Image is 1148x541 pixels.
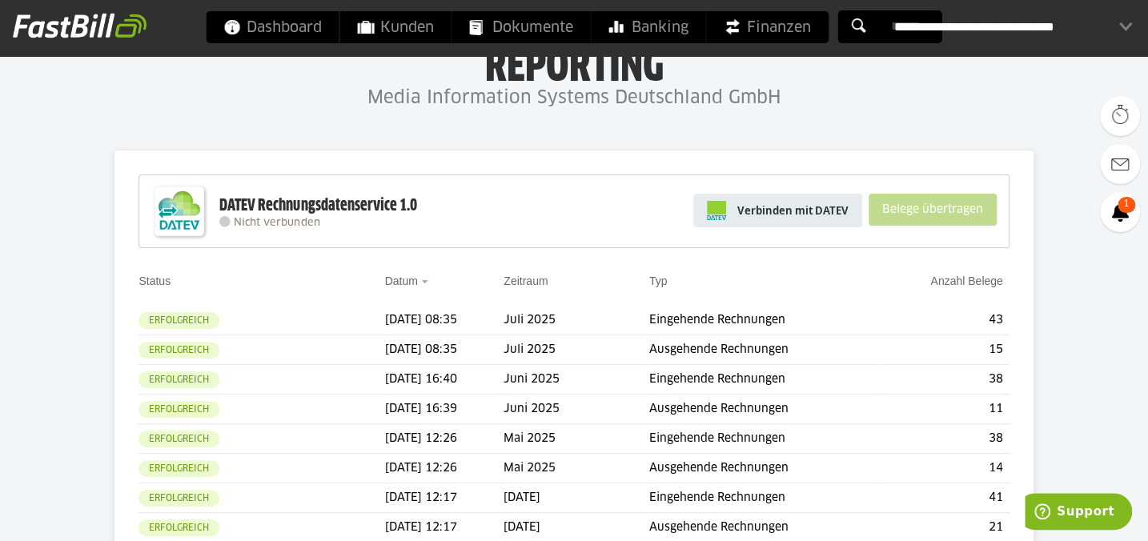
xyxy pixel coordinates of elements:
[879,454,1009,483] td: 14
[725,11,811,43] span: Finanzen
[649,454,879,483] td: Ausgehende Rechnungen
[649,275,668,287] a: Typ
[504,306,649,335] td: Juli 2025
[869,194,997,226] sl-button: Belege übertragen
[879,335,1009,365] td: 15
[138,371,219,388] sl-badge: Erfolgreich
[504,365,649,395] td: Juni 2025
[592,11,706,43] a: Banking
[707,11,829,43] a: Finanzen
[649,483,879,513] td: Eingehende Rechnungen
[421,280,432,283] img: sort_desc.gif
[649,306,879,335] td: Eingehende Rechnungen
[649,365,879,395] td: Eingehende Rechnungen
[649,395,879,424] td: Ausgehende Rechnungen
[879,395,1009,424] td: 11
[219,195,416,216] div: DATEV Rechnungsdatenservice 1.0
[385,335,504,365] td: [DATE] 08:35
[385,275,418,287] a: Datum
[358,11,434,43] span: Kunden
[649,424,879,454] td: Eingehende Rechnungen
[879,424,1009,454] td: 38
[385,395,504,424] td: [DATE] 16:39
[385,454,504,483] td: [DATE] 12:26
[138,490,219,507] sl-badge: Erfolgreich
[879,365,1009,395] td: 38
[879,306,1009,335] td: 43
[504,395,649,424] td: Juni 2025
[224,11,322,43] span: Dashboard
[707,201,726,220] img: pi-datev-logo-farbig-24.svg
[13,13,147,38] img: fastbill_logo_white.png
[737,202,849,218] span: Verbinden mit DATEV
[504,483,649,513] td: [DATE]
[138,401,219,418] sl-badge: Erfolgreich
[504,454,649,483] td: Mai 2025
[504,335,649,365] td: Juli 2025
[385,424,504,454] td: [DATE] 12:26
[930,275,1002,287] a: Anzahl Belege
[385,365,504,395] td: [DATE] 16:40
[138,431,219,447] sl-badge: Erfolgreich
[693,194,862,227] a: Verbinden mit DATEV
[452,11,591,43] a: Dokumente
[504,275,548,287] a: Zeitraum
[138,312,219,329] sl-badge: Erfolgreich
[879,483,1009,513] td: 41
[609,11,688,43] span: Banking
[207,11,339,43] a: Dashboard
[138,460,219,477] sl-badge: Erfolgreich
[160,41,988,82] h1: Reporting
[1118,197,1135,213] span: 1
[1100,192,1140,232] a: 1
[504,424,649,454] td: Mai 2025
[234,218,319,228] span: Nicht verbunden
[470,11,573,43] span: Dokumente
[138,342,219,359] sl-badge: Erfolgreich
[1025,493,1132,533] iframe: Öffnet ein Widget, in dem Sie weitere Informationen finden
[138,519,219,536] sl-badge: Erfolgreich
[138,275,171,287] a: Status
[385,306,504,335] td: [DATE] 08:35
[340,11,452,43] a: Kunden
[385,483,504,513] td: [DATE] 12:17
[147,179,211,243] img: DATEV-Datenservice Logo
[649,335,879,365] td: Ausgehende Rechnungen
